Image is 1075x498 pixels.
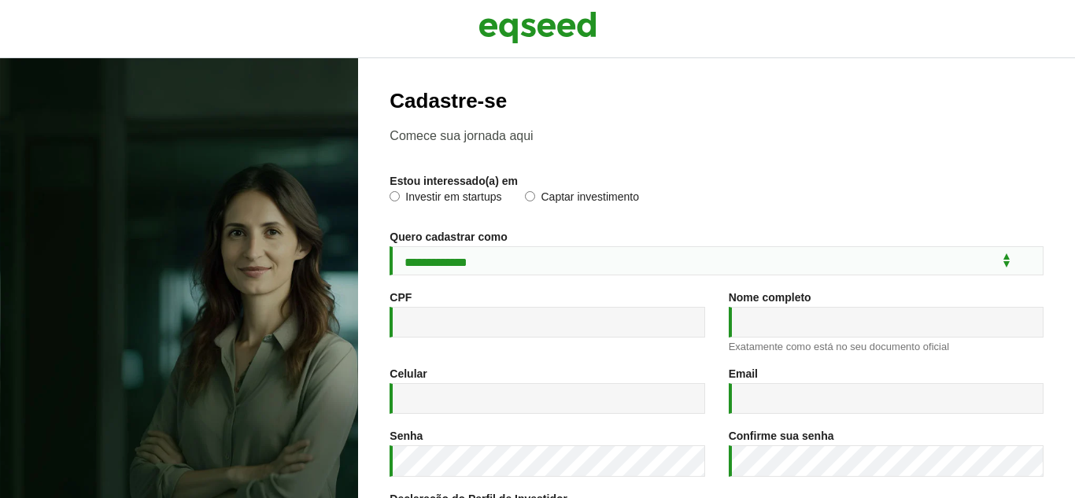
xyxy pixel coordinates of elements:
[478,8,597,47] img: EqSeed Logo
[729,368,758,379] label: Email
[390,191,400,201] input: Investir em startups
[390,292,412,303] label: CPF
[729,292,811,303] label: Nome completo
[390,191,501,207] label: Investir em startups
[390,128,1044,143] p: Comece sua jornada aqui
[729,341,1044,352] div: Exatamente como está no seu documento oficial
[525,191,535,201] input: Captar investimento
[390,90,1044,113] h2: Cadastre-se
[390,175,518,186] label: Estou interessado(a) em
[390,430,423,441] label: Senha
[390,231,507,242] label: Quero cadastrar como
[390,368,427,379] label: Celular
[729,430,834,441] label: Confirme sua senha
[525,191,639,207] label: Captar investimento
